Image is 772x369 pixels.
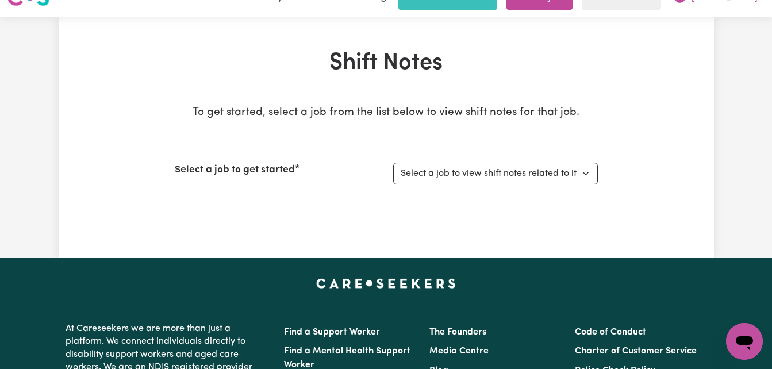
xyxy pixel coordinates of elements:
a: Careseekers home page [316,279,456,288]
p: To get started, select a job from the list below to view shift notes for that job. [175,105,598,121]
label: Select a job to get started [175,163,295,178]
a: Media Centre [429,347,489,356]
h1: Shift Notes [175,49,598,77]
a: Code of Conduct [575,328,646,337]
iframe: Button to launch messaging window [726,323,763,360]
a: Find a Support Worker [284,328,380,337]
a: The Founders [429,328,486,337]
a: Charter of Customer Service [575,347,697,356]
